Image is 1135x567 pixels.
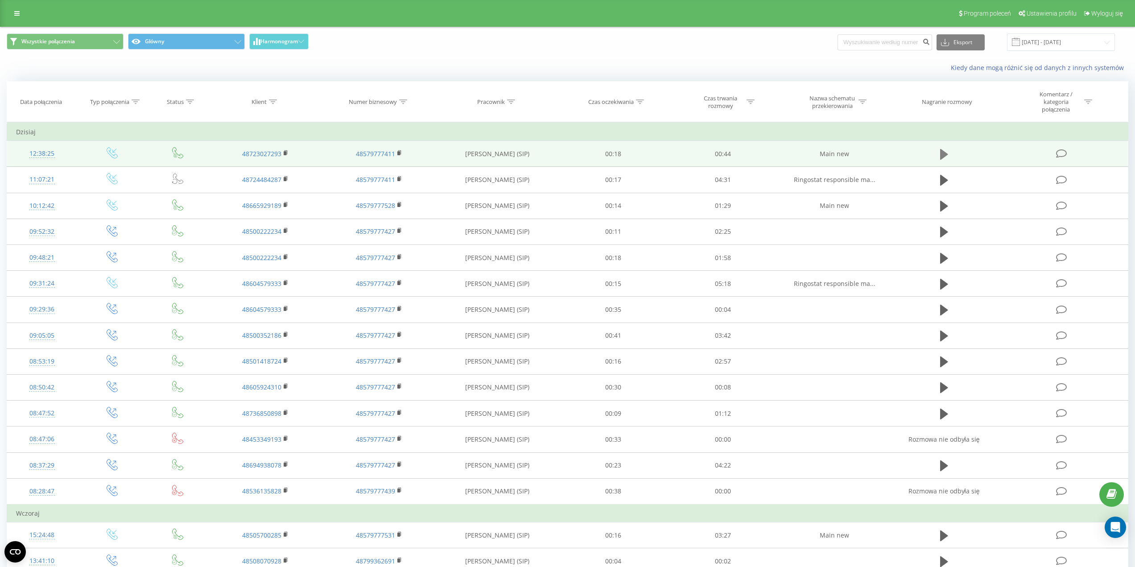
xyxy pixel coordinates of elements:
td: 00:18 [559,245,668,271]
a: 48579777528 [356,201,395,210]
button: Eksport [937,34,985,50]
a: 48694938078 [242,461,281,469]
td: [PERSON_NAME] (SIP) [436,522,559,548]
td: [PERSON_NAME] (SIP) [436,193,559,219]
div: 09:48:21 [16,249,68,266]
div: 08:53:19 [16,353,68,370]
td: Wczoraj [7,505,1128,522]
td: Main new [777,522,891,548]
td: 03:42 [668,323,777,348]
div: 09:31:24 [16,275,68,292]
td: [PERSON_NAME] (SIP) [436,401,559,426]
div: Klient [252,98,267,106]
a: 48500222234 [242,227,281,236]
a: 48665929189 [242,201,281,210]
a: 48453349193 [242,435,281,443]
td: 02:57 [668,348,777,374]
td: 04:31 [668,167,777,193]
td: 00:14 [559,193,668,219]
div: 09:05:05 [16,327,68,344]
div: Numer biznesowy [349,98,397,106]
div: 08:47:52 [16,405,68,422]
td: [PERSON_NAME] (SIP) [436,167,559,193]
td: 00:35 [559,297,668,323]
td: 00:11 [559,219,668,244]
a: 48579777427 [356,253,395,262]
td: 00:16 [559,348,668,374]
div: 09:29:36 [16,301,68,318]
a: 48604579333 [242,305,281,314]
td: [PERSON_NAME] (SIP) [436,245,559,271]
div: 10:12:42 [16,197,68,215]
button: Wszystkie połączenia [7,33,124,50]
td: 00:23 [559,452,668,478]
td: [PERSON_NAME] (SIP) [436,374,559,400]
a: 48579777427 [356,357,395,365]
div: 08:28:47 [16,483,68,500]
td: Dzisiaj [7,123,1128,141]
td: 00:41 [559,323,668,348]
a: 48500222234 [242,253,281,262]
div: Data połączenia [20,98,62,106]
div: 11:07:21 [16,171,68,188]
div: 08:37:29 [16,457,68,474]
td: 00:44 [668,141,777,167]
a: 48508070928 [242,557,281,565]
a: 48724484287 [242,175,281,184]
div: 09:52:32 [16,223,68,240]
a: 48723027293 [242,149,281,158]
div: 12:38:25 [16,145,68,162]
td: 00:09 [559,401,668,426]
div: Komentarz / kategoria połączenia [1030,91,1082,113]
span: Ringostat responsible ma... [794,279,875,288]
td: 01:29 [668,193,777,219]
div: Czas trwania rozmowy [697,95,744,110]
div: Nagranie rozmowy [922,98,972,106]
td: 00:15 [559,271,668,297]
button: Główny [128,33,245,50]
td: Main new [777,141,891,167]
span: Rozmowa nie odbyła się [908,435,980,443]
div: Czas oczekiwania [588,98,634,106]
span: Harmonogram [260,38,298,45]
td: 00:04 [668,297,777,323]
div: 08:50:42 [16,379,68,396]
div: 08:47:06 [16,430,68,448]
div: Status [167,98,184,106]
td: [PERSON_NAME] (SIP) [436,297,559,323]
td: [PERSON_NAME] (SIP) [436,348,559,374]
button: Open CMP widget [4,541,26,563]
div: Nazwa schematu przekierowania [809,95,856,110]
a: 48579777427 [356,435,395,443]
td: 01:58 [668,245,777,271]
a: 48579777427 [356,461,395,469]
a: 48500352186 [242,331,281,339]
a: 48579777427 [356,305,395,314]
span: Ringostat responsible ma... [794,175,875,184]
td: [PERSON_NAME] (SIP) [436,219,559,244]
td: [PERSON_NAME] (SIP) [436,478,559,505]
a: 48579777427 [356,331,395,339]
td: [PERSON_NAME] (SIP) [436,323,559,348]
td: [PERSON_NAME] (SIP) [436,426,559,452]
td: 00:33 [559,426,668,452]
a: 48579777531 [356,531,395,539]
div: Pracownik [477,98,505,106]
td: [PERSON_NAME] (SIP) [436,271,559,297]
td: 05:18 [668,271,777,297]
td: 00:08 [668,374,777,400]
td: 01:12 [668,401,777,426]
a: 48579777439 [356,487,395,495]
input: Wyszukiwanie według numeru [838,34,932,50]
a: 48579777411 [356,175,395,184]
button: Harmonogram [249,33,309,50]
span: Rozmowa nie odbyła się [908,487,980,495]
a: 48579777427 [356,383,395,391]
td: 03:27 [668,522,777,548]
a: 48501418724 [242,357,281,365]
a: 48579777427 [356,227,395,236]
a: 48579777411 [356,149,395,158]
a: 48579777427 [356,279,395,288]
span: Program poleceń [964,10,1011,17]
td: 00:30 [559,374,668,400]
